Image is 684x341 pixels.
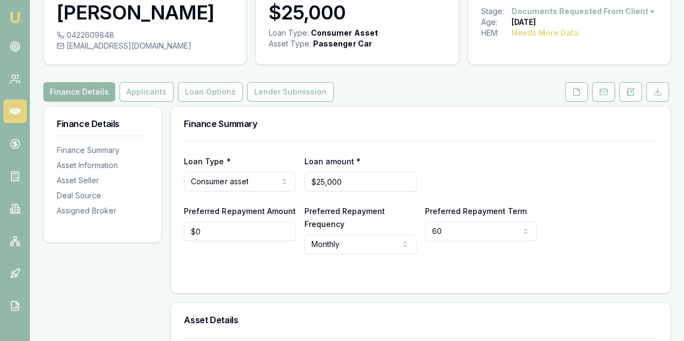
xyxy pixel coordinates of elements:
[425,206,527,216] label: Preferred Repayment Term
[269,2,445,23] h3: $25,000
[313,38,371,49] div: Passenger Car
[57,119,148,128] h3: Finance Details
[176,82,245,102] a: Loan Options
[57,205,148,216] div: Assigned Broker
[311,28,377,38] div: Consumer Asset
[481,6,512,17] div: Stage:
[178,82,243,102] button: Loan Options
[57,41,233,51] div: [EMAIL_ADDRESS][DOMAIN_NAME]
[512,28,579,38] div: Needs More Data
[57,175,148,186] div: Asset Seller
[57,2,233,23] h3: [PERSON_NAME]
[119,82,174,102] button: Applicants
[184,119,658,128] h3: Finance Summary
[184,206,295,216] label: Preferred Repayment Amount
[57,160,148,171] div: Asset Information
[269,38,311,49] div: Asset Type :
[184,157,230,166] label: Loan Type *
[43,82,115,102] button: Finance Details
[512,17,536,28] div: [DATE]
[304,206,385,229] label: Preferred Repayment Frequency
[57,30,233,41] div: 0422609848
[184,222,296,241] input: $
[304,157,361,166] label: Loan amount *
[57,145,148,156] div: Finance Summary
[512,6,656,17] button: Documents Requested From Client
[9,11,22,24] img: emu-icon-u.png
[117,82,176,102] a: Applicants
[247,82,334,102] button: Lender Submission
[481,28,512,38] div: HEM:
[57,190,148,201] div: Deal Source
[269,28,309,38] div: Loan Type:
[481,17,512,28] div: Age:
[43,82,117,102] a: Finance Details
[245,82,336,102] a: Lender Submission
[304,172,416,191] input: $
[184,316,658,324] h3: Asset Details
